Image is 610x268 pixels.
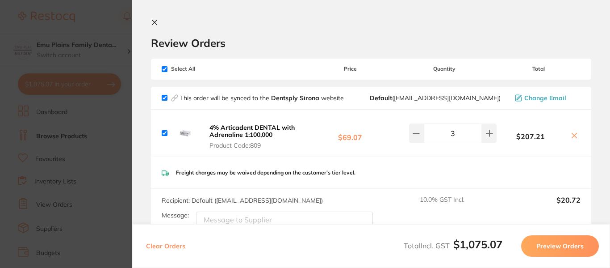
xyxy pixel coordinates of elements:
[209,142,305,149] span: Product Code: 809
[271,94,321,102] strong: Dentsply Sirona
[497,66,581,72] span: Total
[504,223,581,248] output: $227.93
[370,94,392,102] b: Default
[392,66,497,72] span: Quantity
[521,235,599,257] button: Preview Orders
[171,119,200,148] img: bGU5MnVlbg
[420,223,497,248] span: Sub Total Incl. GST ( 1 Items)
[524,94,566,102] span: Change Email
[143,235,188,257] button: Clear Orders
[453,238,502,251] b: $1,075.07
[420,196,497,216] span: 10.0 % GST Incl.
[162,212,189,219] label: Message:
[404,241,502,250] span: Total Incl. GST
[497,132,564,140] b: $207.21
[308,125,392,141] b: $69.07
[180,94,344,102] p: This order will be synced to the website
[512,94,581,102] button: Change Email
[504,196,581,216] output: $20.72
[162,66,251,72] span: Select All
[370,94,501,102] span: clientservices@dentsplysirona.com
[209,123,295,139] b: 4% Articadent DENTAL with Adrenaline 1:100,000
[308,66,392,72] span: Price
[162,196,323,204] span: Recipient: Default ( [EMAIL_ADDRESS][DOMAIN_NAME] )
[176,170,355,176] p: Freight charges may be waived depending on the customer's tier level.
[207,123,308,149] button: 4% Articadent DENTAL with Adrenaline 1:100,000 Product Code:809
[151,36,591,50] h2: Review Orders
